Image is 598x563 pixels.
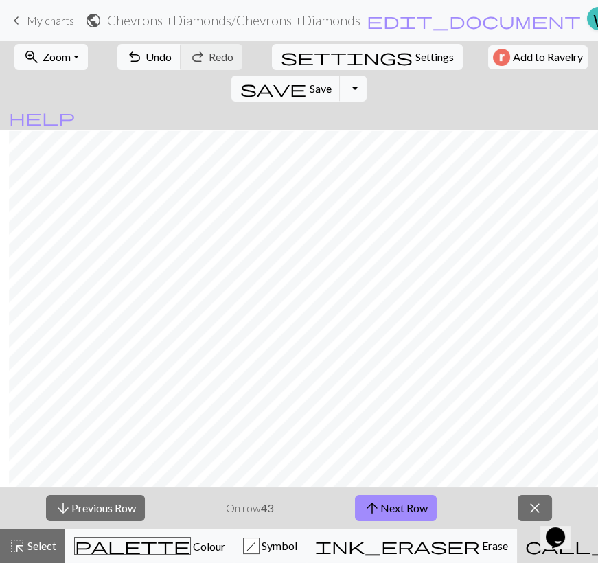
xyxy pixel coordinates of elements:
button: Zoom [14,44,88,70]
a: My charts [8,9,74,32]
span: Symbol [260,539,297,552]
button: Save [231,76,341,102]
span: Undo [146,50,172,63]
span: edit_document [367,11,581,30]
button: Previous Row [46,495,145,521]
span: arrow_downward [55,498,71,518]
span: ink_eraser [315,536,480,555]
span: Erase [480,539,508,552]
span: close [527,498,543,518]
span: highlight_alt [9,536,25,555]
button: Colour [65,529,234,563]
button: h Symbol [234,529,306,563]
button: SettingsSettings [272,44,463,70]
button: Erase [306,529,517,563]
span: Save [309,82,331,95]
span: Select [25,539,56,552]
span: settings [281,47,413,67]
span: Colour [191,540,225,553]
img: Ravelry [493,49,510,66]
h2: Chevrons +Diamonds / Chevrons +Diamonds [107,12,360,28]
span: zoom_in [23,47,40,67]
span: undo [126,47,143,67]
button: Next Row [355,495,437,521]
span: My charts [27,14,74,27]
span: public [85,11,102,30]
span: palette [75,536,190,555]
button: Undo [117,44,181,70]
div: h [244,538,259,555]
strong: 43 [261,501,273,514]
span: Add to Ravelry [513,49,583,66]
span: save [240,79,306,98]
span: help [9,108,75,127]
span: arrow_upward [364,498,380,518]
span: Zoom [43,50,71,63]
button: Add to Ravelry [488,45,588,69]
iframe: chat widget [540,508,584,549]
i: Settings [281,49,413,65]
span: Settings [415,49,454,65]
p: On row [226,500,273,516]
span: keyboard_arrow_left [8,11,25,30]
